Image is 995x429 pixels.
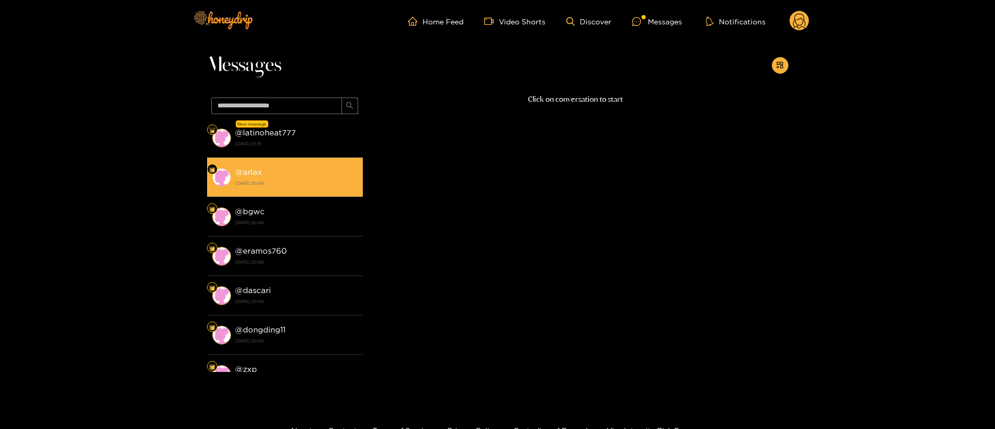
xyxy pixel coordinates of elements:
[212,247,231,266] img: conversation
[235,365,257,373] strong: @ zxp
[235,246,287,255] strong: @ eramos760
[632,16,682,27] div: Messages
[212,365,231,384] img: conversation
[209,127,215,133] img: Fan Level
[209,324,215,330] img: Fan Level
[776,61,784,70] span: appstore-add
[212,129,231,147] img: conversation
[212,168,231,187] img: conversation
[703,16,769,26] button: Notifications
[235,286,271,295] strong: @ dascari
[235,207,265,216] strong: @ bgwc
[207,53,281,78] span: Messages
[235,257,358,267] strong: [DATE] 20:06
[235,139,358,148] strong: [DATE] 01:31
[566,17,611,26] a: Discover
[342,98,358,114] button: search
[209,245,215,252] img: Fan Level
[235,168,262,176] strong: @ arlax
[363,93,788,105] p: Click on conversation to start
[209,206,215,212] img: Fan Level
[209,364,215,370] img: Fan Level
[772,57,788,74] button: appstore-add
[484,17,499,26] span: video-camera
[212,207,231,226] img: conversation
[212,286,231,305] img: conversation
[235,218,358,227] strong: [DATE] 20:06
[212,326,231,344] img: conversation
[408,17,464,26] a: Home Feed
[236,120,268,128] div: New message
[235,297,358,306] strong: [DATE] 20:06
[235,336,358,345] strong: [DATE] 20:06
[408,17,422,26] span: home
[209,167,215,173] img: Fan Level
[235,128,296,137] strong: @ latinoheat777
[484,17,546,26] a: Video Shorts
[235,178,358,188] strong: [DATE] 20:06
[209,285,215,291] img: Fan Level
[346,102,353,110] span: search
[235,325,285,334] strong: @ dongding11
